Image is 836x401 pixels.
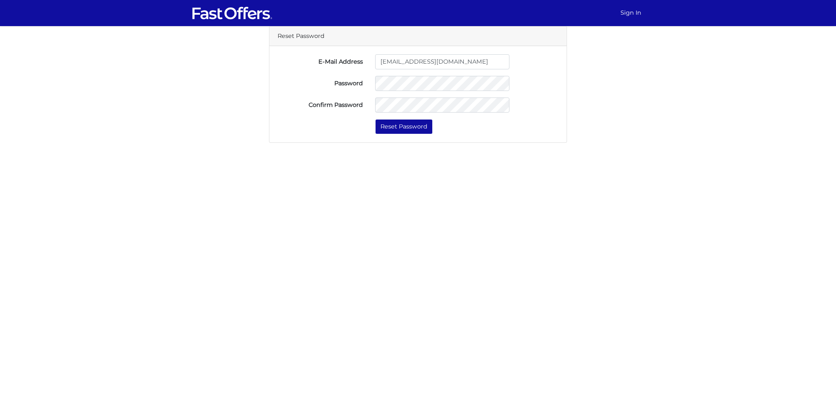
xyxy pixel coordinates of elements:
[617,5,645,21] a: Sign In
[269,27,567,46] div: Reset Password
[271,97,369,113] label: Confirm Password
[271,76,369,91] label: Password
[375,119,433,134] button: Reset Password
[271,54,369,69] label: E-Mail Address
